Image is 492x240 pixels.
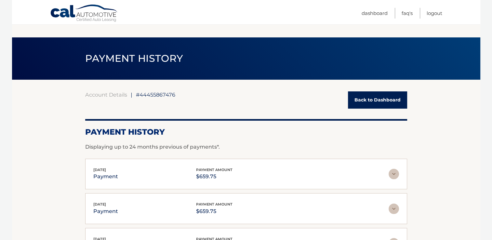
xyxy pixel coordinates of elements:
[85,143,407,151] p: Displaying up to 24 months previous of payments*.
[93,207,118,216] p: payment
[131,91,132,98] span: |
[50,4,118,23] a: Cal Automotive
[362,8,388,19] a: Dashboard
[196,207,233,216] p: $659.75
[93,202,106,207] span: [DATE]
[85,127,407,137] h2: Payment History
[196,167,233,172] span: payment amount
[85,52,183,64] span: PAYMENT HISTORY
[402,8,413,19] a: FAQ's
[93,167,106,172] span: [DATE]
[196,202,233,207] span: payment amount
[427,8,442,19] a: Logout
[389,169,399,179] img: accordion-rest.svg
[93,172,118,181] p: payment
[348,91,407,109] a: Back to Dashboard
[196,172,233,181] p: $659.75
[389,204,399,214] img: accordion-rest.svg
[85,91,127,98] a: Account Details
[136,91,175,98] span: #44455867476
